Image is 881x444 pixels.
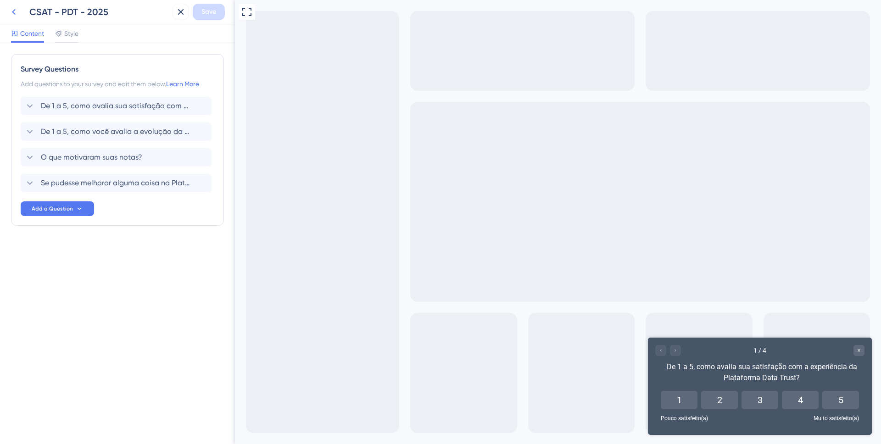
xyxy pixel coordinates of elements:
[193,4,225,20] button: Save
[21,78,214,89] div: Add questions to your survey and edit them below.
[413,338,637,435] iframe: UserGuiding Survey
[201,6,216,17] span: Save
[41,126,192,137] span: De 1 a 5, como você avalia a evolução da Plataforma Data Trust nos últimos meses?
[41,178,192,189] span: Se pudesse melhorar alguma coisa na Plataforma Data Trust, o que seria?
[21,201,94,216] button: Add a Question
[21,64,214,75] div: Survey Questions
[41,152,142,163] span: O que motivaram suas notas?
[32,205,73,212] span: Add a Question
[41,100,192,111] span: De 1 a 5, como avalia sua satisfação com a experiência da Plataforma Data Trust?
[20,28,44,39] span: Content
[64,28,78,39] span: Style
[166,80,199,88] a: Learn More
[29,6,169,18] div: CSAT - PDT - 2025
